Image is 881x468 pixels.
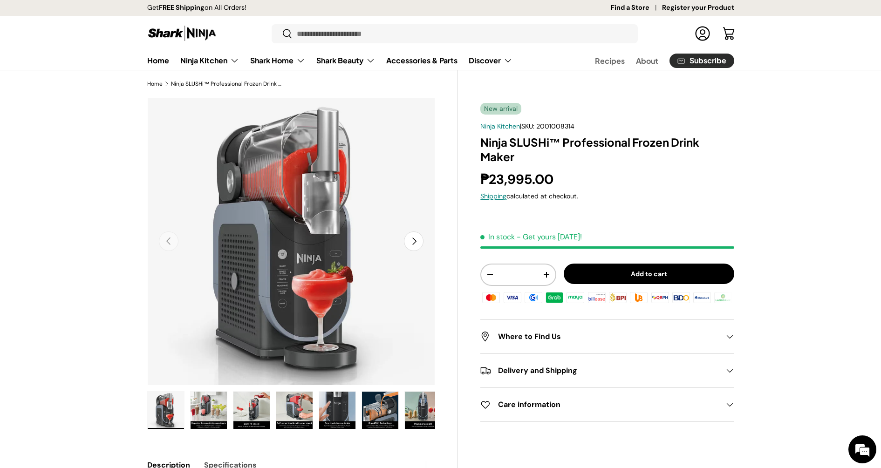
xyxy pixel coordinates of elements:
img: bpi [608,291,628,305]
span: New arrival [480,103,521,115]
img: qrph [649,291,670,305]
p: Get on All Orders! [147,3,246,13]
a: Recipes [595,52,625,70]
summary: Shark Beauty [311,51,381,70]
a: Register your Product [662,3,734,13]
p: - Get yours [DATE]! [517,232,582,242]
a: About [636,52,658,70]
strong: FREE Shipping [159,3,205,12]
a: Shark Beauty [316,51,375,70]
span: In stock [480,232,515,242]
a: Accessories & Parts [386,51,458,69]
img: metrobank [692,291,712,305]
a: Ninja Kitchen [480,122,520,130]
img: billease [587,291,607,305]
h2: Delivery and Shipping [480,365,719,376]
span: 2001008314 [536,122,574,130]
h2: Care information [480,399,719,410]
media-gallery: Gallery Viewer [147,97,436,432]
img: Ninja SLUSHi™ Professional Frozen Drink Maker [362,392,398,429]
a: Ninja Kitchen [180,51,239,70]
nav: Secondary [573,51,734,70]
a: Home [147,81,163,87]
img: grabpay [544,291,565,305]
a: Discover [469,51,512,70]
span: Subscribe [690,57,726,64]
a: Ninja SLUSHi™ Professional Frozen Drink Maker [171,81,283,87]
strong: ₱23,995.00 [480,170,556,188]
h1: Ninja SLUSHi™ Professional Frozen Drink Maker [480,135,734,164]
img: maya [565,291,586,305]
nav: Breadcrumbs [147,80,458,88]
a: Shark Home [250,51,305,70]
img: master [481,291,501,305]
img: Shark Ninja Philippines [147,24,217,42]
img: Ninja SLUSHi™ Professional Frozen Drink Maker [191,392,227,429]
img: gcash [523,291,544,305]
img: Ninja SLUSHi™ Professional Frozen Drink Maker [148,392,184,429]
summary: Where to Find Us [480,320,734,353]
img: bdo [671,291,691,305]
a: Subscribe [669,54,734,68]
summary: Discover [463,51,518,70]
summary: Delivery and Shipping [480,354,734,387]
img: Ninja SLUSHi™ Professional Frozen Drink Maker [233,392,270,429]
a: Home [147,51,169,69]
div: calculated at checkout. [480,191,734,201]
h2: Where to Find Us [480,331,719,342]
img: Ninja SLUSHi™ Professional Frozen Drink Maker [405,392,441,429]
button: Add to cart [564,264,734,285]
img: Ninja SLUSHi™ Professional Frozen Drink Maker [319,392,355,429]
img: visa [502,291,522,305]
nav: Primary [147,51,512,70]
summary: Ninja Kitchen [175,51,245,70]
a: Find a Store [611,3,662,13]
img: Ninja SLUSHi™ Professional Frozen Drink Maker [276,392,313,429]
a: Shipping [480,192,506,200]
span: | [520,122,574,130]
summary: Care information [480,388,734,421]
img: landbank [713,291,733,305]
summary: Shark Home [245,51,311,70]
span: SKU: [521,122,534,130]
img: ubp [628,291,649,305]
